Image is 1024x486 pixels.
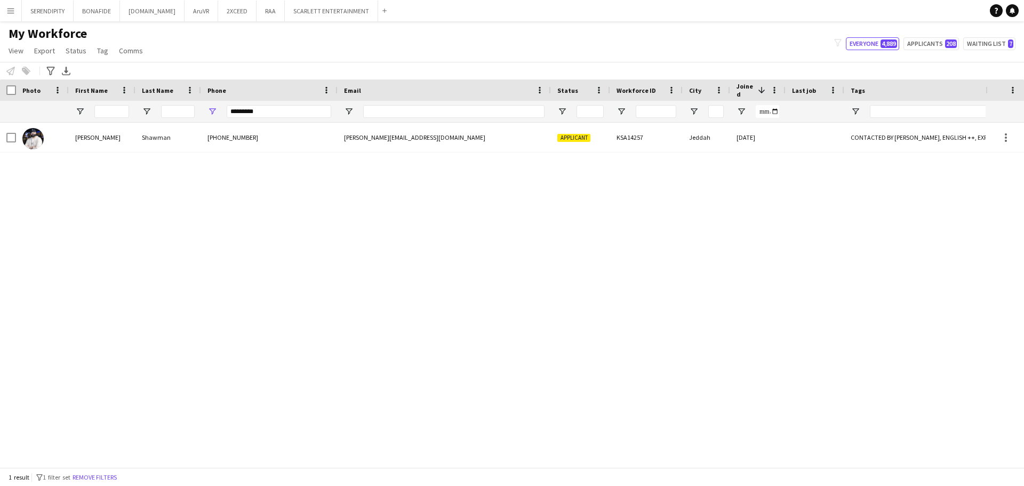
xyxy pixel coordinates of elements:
div: [PERSON_NAME] [69,123,135,152]
button: Remove filters [70,472,119,483]
a: Status [61,44,91,58]
button: Applicants208 [903,37,959,50]
div: [PHONE_NUMBER] [201,123,338,152]
span: Workforce ID [617,86,656,94]
span: Tags [851,86,865,94]
div: KSA14257 [610,123,683,152]
input: Joined Filter Input [756,105,779,118]
input: Phone Filter Input [227,105,331,118]
button: Waiting list7 [963,37,1015,50]
span: Applicant [557,134,590,142]
span: City [689,86,701,94]
button: Open Filter Menu [142,107,151,116]
span: 1 filter set [43,473,70,481]
a: Export [30,44,59,58]
app-action-btn: Export XLSX [60,65,73,77]
input: First Name Filter Input [94,105,129,118]
button: AruVR [185,1,218,21]
span: Joined [737,82,754,98]
div: Shawman [135,123,201,152]
span: Last job [792,86,816,94]
button: Open Filter Menu [344,107,354,116]
input: Last Name Filter Input [161,105,195,118]
span: Email [344,86,361,94]
button: [DOMAIN_NAME] [120,1,185,21]
input: Status Filter Input [577,105,604,118]
app-action-btn: Advanced filters [44,65,57,77]
input: Workforce ID Filter Input [636,105,676,118]
button: Everyone4,889 [846,37,899,50]
span: Tag [97,46,108,55]
span: Comms [119,46,143,55]
button: RAA [257,1,285,21]
button: Open Filter Menu [737,107,746,116]
button: 2XCEED [218,1,257,21]
span: View [9,46,23,55]
button: Open Filter Menu [557,107,567,116]
span: My Workforce [9,26,87,42]
span: 4,889 [881,39,897,48]
span: 7 [1008,39,1013,48]
button: Open Filter Menu [207,107,217,116]
button: SERENDIPITY [22,1,74,21]
span: Export [34,46,55,55]
span: Status [557,86,578,94]
span: First Name [75,86,108,94]
div: [PERSON_NAME][EMAIL_ADDRESS][DOMAIN_NAME] [338,123,551,152]
a: Comms [115,44,147,58]
button: Open Filter Menu [689,107,699,116]
span: Phone [207,86,226,94]
button: Open Filter Menu [851,107,860,116]
a: View [4,44,28,58]
a: Tag [93,44,113,58]
button: Open Filter Menu [75,107,85,116]
input: Email Filter Input [363,105,545,118]
img: Mohammed Shawman [22,128,44,149]
button: BONAFIDE [74,1,120,21]
span: Status [66,46,86,55]
div: [DATE] [730,123,786,152]
input: City Filter Input [708,105,724,118]
span: Last Name [142,86,173,94]
span: Photo [22,86,41,94]
span: 208 [945,39,957,48]
div: Jeddah [683,123,730,152]
button: SCARLETT ENTERTAINMENT [285,1,378,21]
button: Open Filter Menu [617,107,626,116]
